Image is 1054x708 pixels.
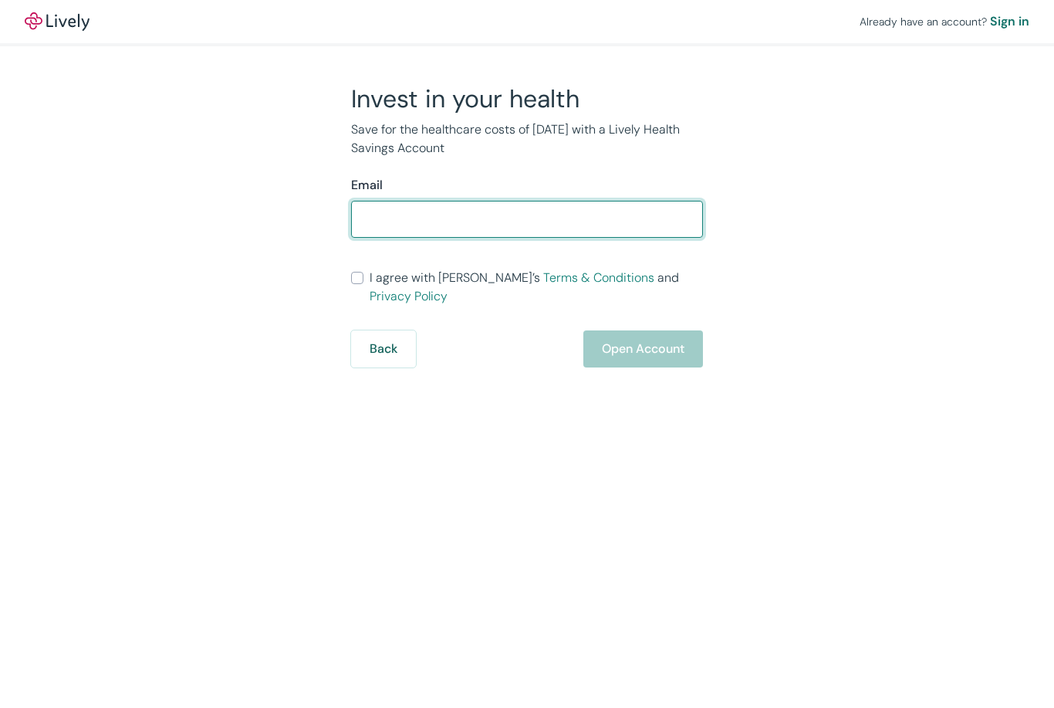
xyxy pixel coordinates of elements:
[351,176,383,195] label: Email
[990,12,1029,31] a: Sign in
[860,12,1029,31] div: Already have an account?
[351,83,703,114] h2: Invest in your health
[370,288,448,304] a: Privacy Policy
[370,269,703,306] span: I agree with [PERSON_NAME]’s and
[25,12,90,31] a: LivelyLively
[25,12,90,31] img: Lively
[351,330,416,368] button: Back
[351,120,703,158] p: Save for the healthcare costs of [DATE] with a Lively Health Savings Account
[543,269,654,286] a: Terms & Conditions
